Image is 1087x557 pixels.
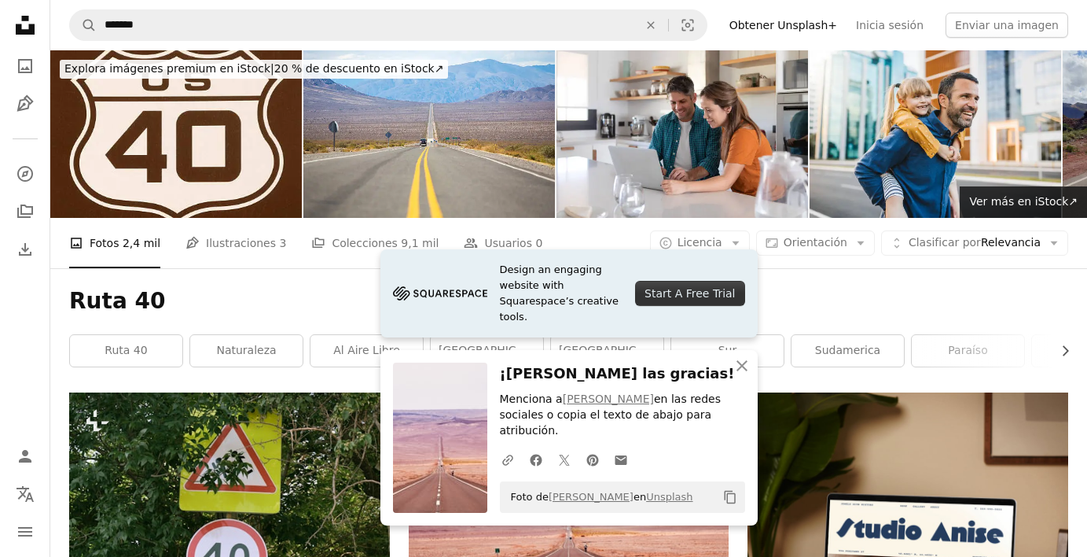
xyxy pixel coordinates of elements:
button: Clasificar porRelevancia [881,231,1068,256]
a: Comparte en Facebook [522,444,550,475]
span: 3 [279,234,286,252]
button: Borrar [633,10,668,40]
a: ruta 40 [70,335,182,367]
span: 20 % de descuento en iStock ↗ [64,62,443,75]
button: Menú [9,516,41,548]
a: Design an engaging website with Squarespace’s creative tools.Start A Free Trial [380,249,758,338]
img: Histórico 40 señal de Route tonos Sepia [50,50,302,218]
span: Design an engaging website with Squarespace’s creative tools. [500,262,623,325]
span: Explora imágenes premium en iStock | [64,62,274,75]
h3: ¡[PERSON_NAME] las gracias! [500,363,745,385]
a: Inicio — Unsplash [9,9,41,44]
span: Licencia [678,236,722,249]
a: paraíso [912,335,1024,367]
a: al aire libre [310,335,423,367]
span: Foto de en [503,485,693,510]
a: Ilustraciones 3 [185,218,286,268]
span: Clasificar por [909,236,981,249]
a: naturaleza [190,335,303,367]
a: Unsplash [646,491,692,503]
button: Buscar en Unsplash [70,10,97,40]
img: Famosa calle "Ruta de 40" North Argentina [303,50,555,218]
a: Historial de descargas [9,234,41,265]
a: Inicia sesión [846,13,933,38]
a: [PERSON_NAME] [563,393,654,405]
button: Orientación [756,231,875,256]
h1: Ruta 40 [69,287,1068,315]
a: Explora imágenes premium en iStock|20 % de descuento en iStock↗ [50,50,457,88]
a: Comparte por correo electrónico [607,444,635,475]
span: Ver más en iStock ↗ [969,195,1078,208]
a: Explorar [9,158,41,190]
button: Búsqueda visual [669,10,707,40]
a: Comparte en Twitter [550,444,578,475]
span: 0 [535,234,542,252]
a: Comparte en Pinterest [578,444,607,475]
a: sudamerica [791,335,904,367]
a: Fotos [9,50,41,82]
img: Young couple organizing and planning their personal finances online at home [556,50,808,218]
a: [PERSON_NAME] [549,491,633,503]
a: Las señales de tráfico advierten de obstáculos y un límite de velocidad. [69,492,390,507]
button: Idioma [9,478,41,510]
p: Menciona a en las redes sociales o copia el texto de abajo para atribución. [500,392,745,439]
img: file-1705255347840-230a6ab5bca9image [393,282,487,305]
button: Copiar al portapapeles [717,484,744,511]
span: Relevancia [909,235,1041,251]
div: Start A Free Trial [635,281,744,306]
a: Usuarios 0 [464,218,542,268]
a: Ver más en iStock↗ [960,186,1087,218]
button: Licencia [650,231,750,256]
span: 9,1 mil [401,234,439,252]
form: Encuentra imágenes en todo el sitio [69,9,707,41]
a: Obtener Unsplash+ [720,13,846,38]
span: Orientación [784,236,847,249]
button: desplazar lista a la derecha [1051,335,1068,367]
a: Colecciones [9,196,41,227]
a: Ilustraciones [9,88,41,120]
img: Padre e hija paseando por la ciudad. [810,50,1061,218]
a: Iniciar sesión / Registrarse [9,441,41,472]
a: Colecciones 9,1 mil [311,218,439,268]
button: Enviar una imagen [946,13,1068,38]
